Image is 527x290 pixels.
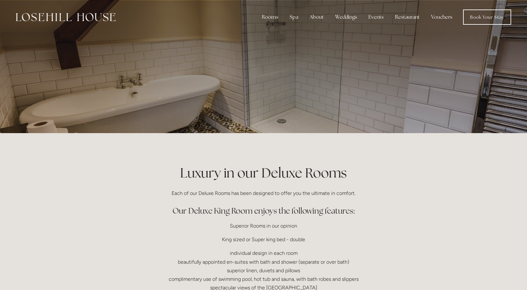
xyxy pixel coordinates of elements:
p: King sized or Super king bed - double [112,235,415,244]
a: Book Your Stay [463,10,511,25]
img: Losehill House [16,13,116,21]
a: Vouchers [426,11,457,23]
div: Weddings [330,11,362,23]
h1: Luxury in our Deluxe Rooms [112,164,415,182]
div: About [304,11,329,23]
div: Spa [285,11,303,23]
h2: Our Deluxe King Room enjoys the following features: [112,205,415,216]
p: Superior Rooms in our opinion [112,222,415,230]
div: Events [363,11,389,23]
div: Restaurant [390,11,425,23]
p: Each of our Deluxe Rooms has been designed to offer you the ultimate in comfort. [112,189,415,197]
div: Rooms [257,11,283,23]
